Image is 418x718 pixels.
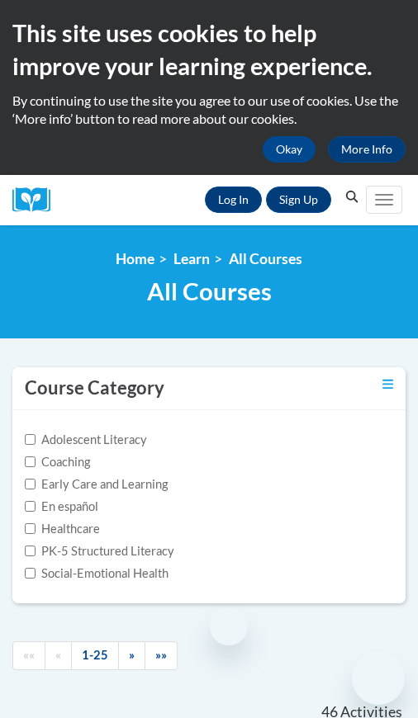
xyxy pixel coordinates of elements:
a: End [145,641,178,670]
a: Cox Campus [12,187,62,213]
input: Checkbox for Options [25,546,36,556]
label: Early Care and Learning [25,475,168,494]
input: Checkbox for Options [25,456,36,467]
button: Okay [263,136,316,163]
span: «« [23,648,35,662]
a: Learn [173,250,210,267]
button: Search [340,187,364,207]
iframe: Button to launch messaging window [352,652,405,705]
input: Checkbox for Options [25,434,36,445]
span: »» [155,648,167,662]
h2: This site uses cookies to help improve your learning experience. [12,17,406,83]
iframe: Close message [210,607,248,645]
label: En español [25,498,98,516]
label: Adolescent Literacy [25,431,147,449]
label: PK-5 Structured Literacy [25,542,174,560]
p: By continuing to use the site you agree to our use of cookies. Use the ‘More info’ button to read... [12,92,406,128]
input: Checkbox for Options [25,501,36,512]
a: Previous [45,641,72,670]
label: Coaching [25,453,90,471]
a: 1-25 [71,641,119,670]
input: Checkbox for Options [25,568,36,579]
div: Main menu [364,175,406,225]
span: All Courses [147,276,272,305]
input: Checkbox for Options [25,523,36,534]
label: Healthcare [25,520,100,538]
label: Social-Emotional Health [25,564,169,583]
a: Log In [205,187,262,213]
a: Begining [12,641,45,670]
img: Logo brand [12,187,62,213]
a: Register [266,187,331,213]
a: More Info [328,136,406,163]
span: » [129,648,135,662]
span: « [55,648,61,662]
a: Home [116,250,154,267]
a: Toggle collapse [382,376,393,394]
a: All Courses [229,250,302,267]
input: Checkbox for Options [25,479,36,489]
a: Next [118,641,145,670]
h3: Course Category [25,376,164,401]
